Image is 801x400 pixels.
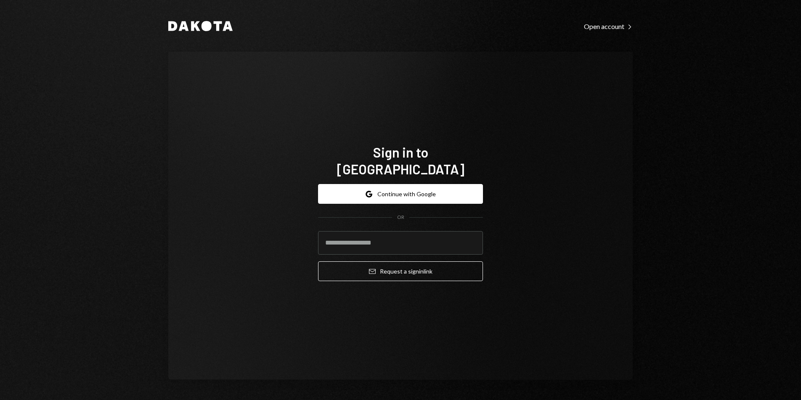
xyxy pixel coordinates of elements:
[318,261,483,281] button: Request a signinlink
[584,22,633,31] div: Open account
[397,214,404,221] div: OR
[318,144,483,177] h1: Sign in to [GEOGRAPHIC_DATA]
[318,184,483,204] button: Continue with Google
[584,21,633,31] a: Open account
